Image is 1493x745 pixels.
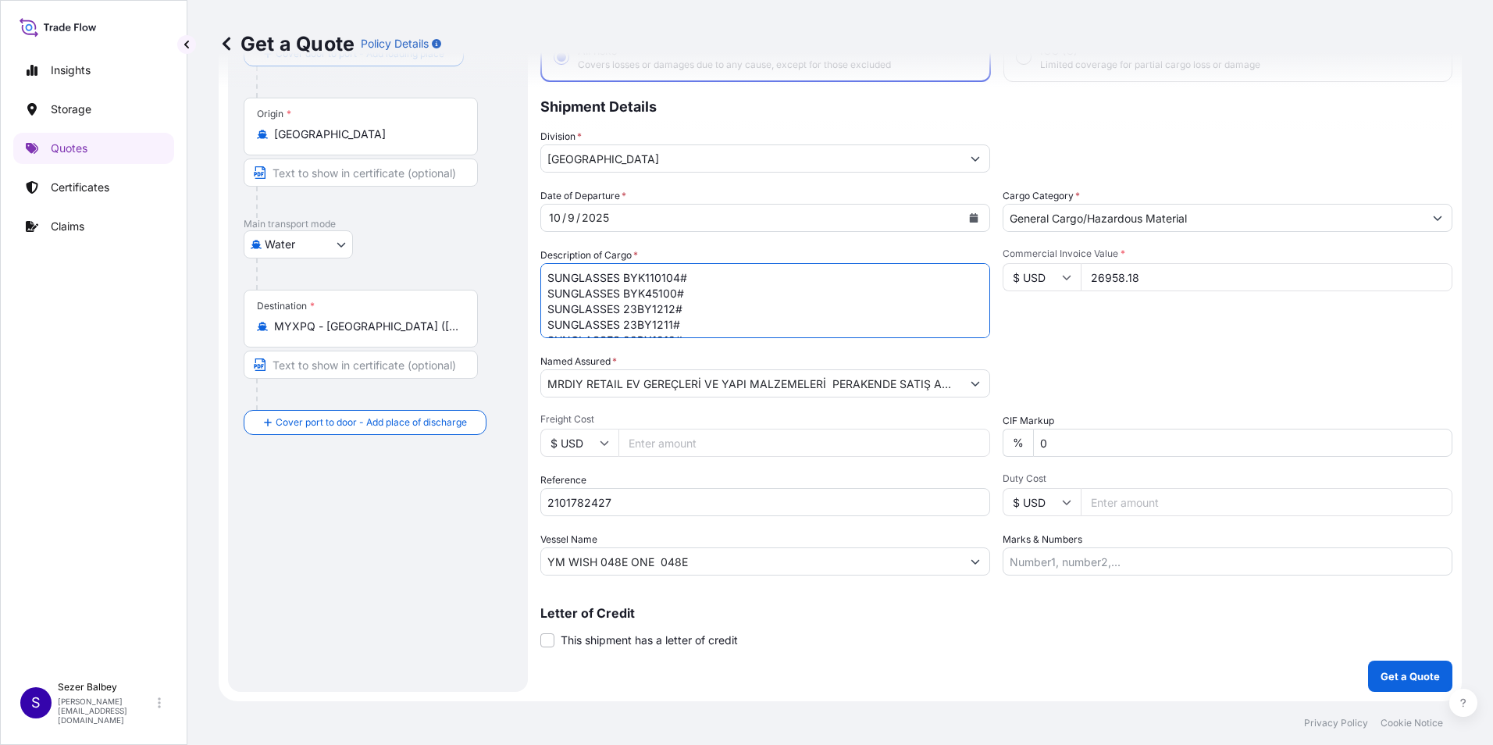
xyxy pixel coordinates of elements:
p: Sezer Balbey [58,681,155,693]
label: Reference [540,472,586,488]
p: Letter of Credit [540,607,1452,619]
a: Certificates [13,172,174,203]
p: Certificates [51,180,109,195]
p: Claims [51,219,84,234]
input: Type amount [1081,263,1452,291]
label: Marks & Numbers [1003,532,1082,547]
label: Division [540,129,582,144]
p: Quotes [51,141,87,156]
p: Get a Quote [1381,668,1440,684]
label: Named Assured [540,354,617,369]
button: Get a Quote [1368,661,1452,692]
input: Enter percentage [1033,429,1452,457]
p: [PERSON_NAME][EMAIL_ADDRESS][DOMAIN_NAME] [58,697,155,725]
span: Date of Departure [540,188,626,204]
label: Description of Cargo [540,248,638,263]
button: Show suggestions [961,144,989,173]
label: Cargo Category [1003,188,1080,204]
input: Full name [541,369,961,397]
span: Water [265,237,295,252]
button: Calendar [961,205,986,230]
input: Enter amount [1081,488,1452,516]
p: Main transport mode [244,218,512,230]
span: This shipment has a letter of credit [561,633,738,648]
button: Show suggestions [961,547,989,576]
input: Number1, number2,... [1003,547,1452,576]
div: month, [547,209,562,227]
div: day, [566,209,576,227]
span: Commercial Invoice Value [1003,248,1452,260]
input: Text to appear on certificate [244,351,478,379]
a: Privacy Policy [1304,717,1368,729]
a: Insights [13,55,174,86]
a: Storage [13,94,174,125]
button: Show suggestions [961,369,989,397]
p: Get a Quote [219,31,355,56]
label: CIF Markup [1003,413,1054,429]
p: Insights [51,62,91,78]
div: year, [580,209,611,227]
input: Destination [274,319,458,334]
label: Vessel Name [540,532,597,547]
span: Cover port to door - Add place of discharge [276,415,467,430]
div: % [1003,429,1033,457]
input: Type to search division [541,144,961,173]
input: Origin [274,127,458,142]
a: Quotes [13,133,174,164]
input: Your internal reference [540,488,990,516]
input: Select a commodity type [1003,204,1424,232]
p: Shipment Details [540,82,1452,129]
div: Destination [257,300,315,312]
a: Cookie Notice [1381,717,1443,729]
div: / [576,209,580,227]
span: Duty Cost [1003,472,1452,485]
p: Policy Details [361,36,429,52]
input: Enter amount [618,429,990,457]
button: Cover port to door - Add place of discharge [244,410,486,435]
input: Text to appear on certificate [244,159,478,187]
div: Origin [257,108,291,120]
p: Storage [51,102,91,117]
button: Show suggestions [1424,204,1452,232]
span: S [31,695,41,711]
button: Select transport [244,230,353,258]
a: Claims [13,211,174,242]
input: Type to search vessel name or IMO [541,547,961,576]
div: / [562,209,566,227]
span: Freight Cost [540,413,990,426]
